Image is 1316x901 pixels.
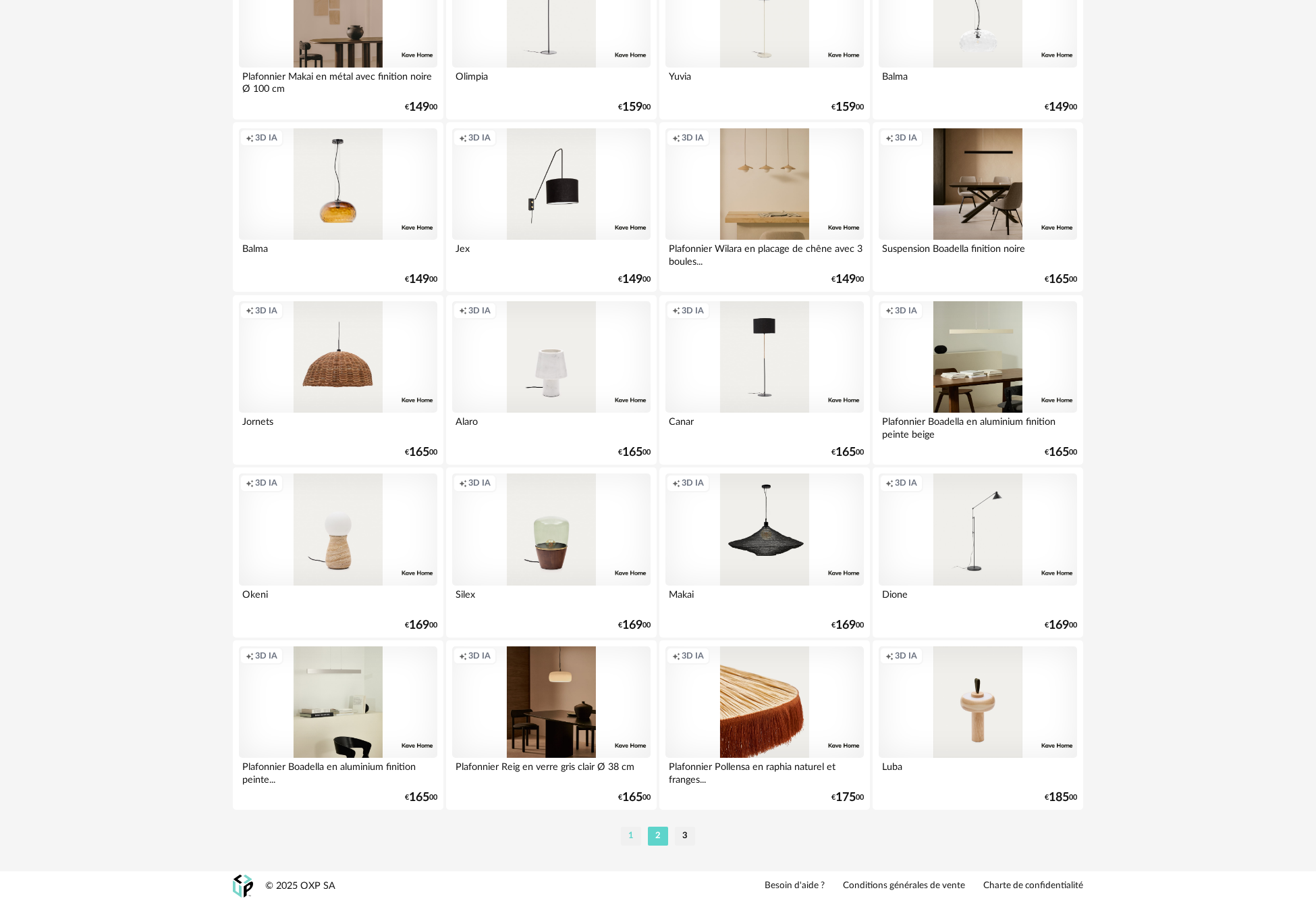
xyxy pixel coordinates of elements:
div: € 00 [405,793,437,802]
div: Plafonnier Pollensa en raphia naturel et franges... [665,758,864,785]
span: 159 [622,103,642,112]
div: € 00 [618,793,651,802]
div: € 00 [831,103,864,112]
a: Creation icon 3D IA Balma €14900 [233,122,443,292]
span: 165 [622,793,642,802]
div: Okeni [239,586,437,613]
div: € 00 [831,621,864,630]
div: € 00 [405,103,437,112]
span: Creation icon [246,132,254,143]
span: 149 [1049,103,1069,112]
a: Creation icon 3D IA Alaro €16500 [446,295,657,465]
div: Balma [879,68,1077,95]
span: 165 [622,448,642,457]
a: Creation icon 3D IA Plafonnier Reig en verre gris clair Ø 38 cm €16500 [446,640,657,810]
span: Creation icon [672,305,680,316]
span: 169 [1049,621,1069,630]
a: Creation icon 3D IA Canar €16500 [659,295,870,465]
div: € 00 [831,448,864,457]
span: 165 [835,448,856,457]
span: 149 [622,275,642,284]
div: € 00 [1045,793,1077,802]
a: Besoin d'aide ? [765,880,825,892]
a: Charte de confidentialité [983,880,1083,892]
span: 169 [835,621,856,630]
span: Creation icon [672,132,680,143]
span: Creation icon [885,132,894,143]
span: Creation icon [885,305,894,316]
span: 3D IA [468,305,491,316]
div: Plafonnier Reig en verre gris clair Ø 38 cm [452,758,651,785]
a: Creation icon 3D IA Makai €16900 [659,467,870,637]
span: 3D IA [468,132,491,143]
div: € 00 [405,275,437,284]
div: € 00 [405,448,437,457]
div: € 00 [831,275,864,284]
div: Luba [879,758,1077,785]
span: Creation icon [246,650,254,661]
img: OXP [233,875,253,898]
div: Silex [452,586,651,613]
span: Creation icon [885,478,894,488]
span: 3D IA [255,305,277,316]
span: 3D IA [895,478,917,488]
div: € 00 [618,621,651,630]
span: 3D IA [682,305,704,316]
span: 149 [409,103,429,112]
div: Plafonnier Makai en métal avec finition noire Ø 100 cm [239,68,437,95]
span: 149 [835,275,856,284]
div: € 00 [1045,275,1077,284]
div: Jex [452,240,651,267]
a: Creation icon 3D IA Luba €18500 [873,640,1083,810]
span: 165 [409,793,429,802]
div: Olimpia [452,68,651,95]
div: Yuvia [665,68,864,95]
span: Creation icon [459,650,467,661]
div: Dione [879,586,1077,613]
a: Creation icon 3D IA Suspension Boadella finition noire €16500 [873,122,1083,292]
a: Creation icon 3D IA Okeni €16900 [233,467,443,637]
div: Makai [665,586,864,613]
span: Creation icon [246,478,254,488]
div: Plafonnier Boadella en aluminium finition peinte beige [879,413,1077,440]
a: Creation icon 3D IA Jornets €16500 [233,295,443,465]
li: 2 [648,827,668,846]
div: Plafonnier Wilara en placage de chêne avec 3 boules... [665,240,864,267]
span: Creation icon [246,305,254,316]
span: 149 [409,275,429,284]
li: 3 [675,827,695,846]
span: Creation icon [459,478,467,488]
div: Alaro [452,413,651,440]
a: Conditions générales de vente [843,880,965,892]
a: Creation icon 3D IA Plafonnier Boadella en aluminium finition peinte beige €16500 [873,295,1083,465]
div: Canar [665,413,864,440]
span: Creation icon [459,305,467,316]
div: € 00 [1045,103,1077,112]
span: 185 [1049,793,1069,802]
span: 3D IA [255,478,277,488]
div: € 00 [618,448,651,457]
span: 3D IA [255,132,277,143]
div: € 00 [1045,621,1077,630]
a: Creation icon 3D IA Silex €16900 [446,467,657,637]
span: 165 [1049,275,1069,284]
div: Suspension Boadella finition noire [879,240,1077,267]
span: 175 [835,793,856,802]
a: Creation icon 3D IA Jex €14900 [446,122,657,292]
a: Creation icon 3D IA Plafonnier Pollensa en raphia naturel et franges... €17500 [659,640,870,810]
span: 169 [622,621,642,630]
span: 3D IA [895,132,917,143]
span: 165 [409,448,429,457]
a: Creation icon 3D IA Dione €16900 [873,467,1083,637]
div: Balma [239,240,437,267]
span: Creation icon [672,478,680,488]
a: Creation icon 3D IA Plafonnier Boadella en aluminium finition peinte... €16500 [233,640,443,810]
span: 3D IA [468,478,491,488]
div: € 00 [1045,448,1077,457]
span: Creation icon [672,650,680,661]
div: Plafonnier Boadella en aluminium finition peinte... [239,758,437,785]
div: € 00 [618,103,651,112]
span: Creation icon [459,132,467,143]
span: 3D IA [682,132,704,143]
div: € 00 [405,621,437,630]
